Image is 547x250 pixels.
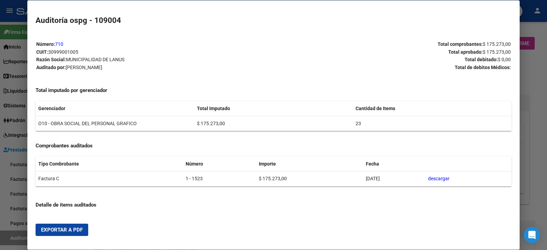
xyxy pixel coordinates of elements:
th: Gerenciador [36,101,194,116]
th: Tipo Combrobante [36,157,183,171]
span: $ 175.273,00 [483,41,511,47]
span: Exportar a PDF [41,227,83,233]
p: Auditado por: [36,64,273,71]
p: Razón Social: [36,56,273,64]
th: Importe [256,157,363,171]
td: $ 175.273,00 [256,171,363,186]
button: Exportar a PDF [36,224,88,236]
th: Número [183,157,256,171]
h2: Auditoría ospg - 109004 [36,15,511,26]
th: Total Imputado [194,101,353,116]
td: Factura C [36,171,183,186]
p: Total aprobado: [274,48,511,56]
p: CUIT: [36,48,273,56]
td: 23 [353,116,511,131]
p: Total debitado: [274,56,511,64]
p: Número: [36,40,273,48]
td: $ 175.273,00 [194,116,353,131]
span: [PERSON_NAME] [66,65,102,70]
h4: Comprobantes auditados [36,142,511,150]
span: 30999001005 [48,49,78,55]
div: Open Intercom Messenger [524,227,540,243]
span: MUNICIPALIDAD DE LANUS [66,57,124,62]
td: O10 - OBRA SOCIAL DEL PERSONAL GRAFICO [36,116,194,131]
td: 1 - 1523 [183,171,256,186]
th: Cantidad de Items [353,101,511,116]
a: 710 [55,41,63,47]
h4: Detalle de items auditados [36,201,511,209]
td: [DATE] [363,171,425,186]
h4: Total imputado por gerenciador [36,87,511,94]
span: $ 0,00 [498,57,511,62]
a: descargar [428,176,450,181]
p: Total comprobantes: [274,40,511,48]
span: $ 175.273,00 [483,49,511,55]
th: Fecha [363,157,425,171]
p: Total de debitos Médicos: [274,64,511,71]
